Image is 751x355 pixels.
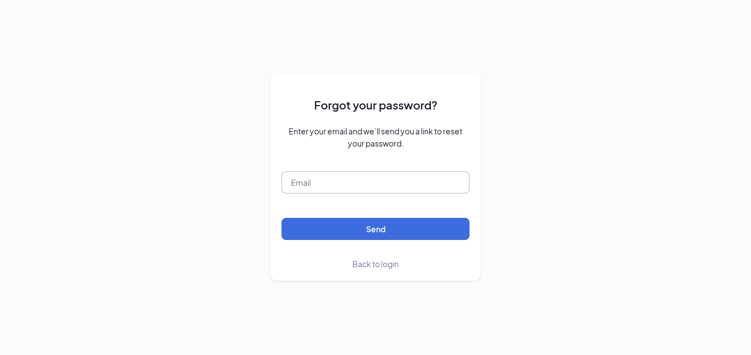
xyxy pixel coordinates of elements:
a: Back to login [352,258,399,270]
span: Enter your email and we’ll send you a link to reset your password. [281,125,470,149]
span: Back to login [352,259,399,269]
span: Forgot your password? [314,96,437,113]
input: Email [281,171,470,194]
button: Send [281,218,470,240]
